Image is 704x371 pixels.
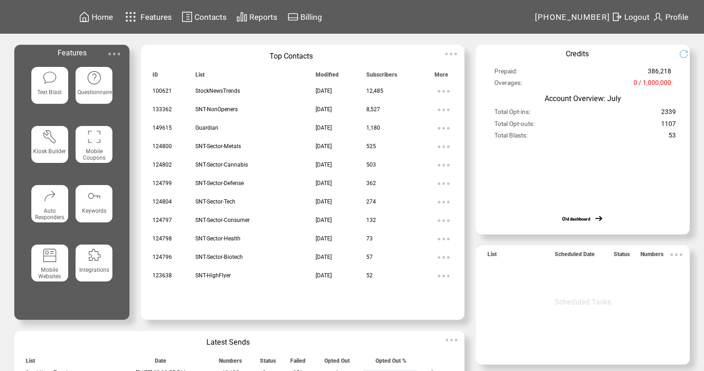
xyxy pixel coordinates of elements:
span: Profile [665,12,688,22]
span: Features [141,12,172,22]
span: Text Blast [37,89,62,96]
img: ellypsis.svg [434,101,453,119]
img: ellypsis.svg [434,82,453,101]
span: Features [58,48,87,57]
img: home.svg [79,11,90,23]
span: Contacts [194,12,227,22]
span: Modified [316,72,339,82]
span: StockNewsTrends [195,88,240,94]
span: ID [153,72,158,82]
span: Numbers [640,251,663,262]
img: ellypsis.svg [434,267,453,285]
span: [DATE] [316,106,332,113]
span: 1,180 [366,125,380,131]
span: Keywords [82,208,106,214]
a: Profile [651,10,690,24]
img: tool%201.svg [42,129,58,144]
span: 362 [366,180,376,186]
span: 8,527 [366,106,380,113]
img: text-blast.svg [42,70,58,85]
img: ellypsis.svg [434,156,453,174]
span: Subscribers [366,72,397,82]
a: Mobile Websites [31,245,68,296]
span: Opted Out % [375,358,406,368]
span: Overages: [494,79,522,90]
span: 124804 [153,198,172,205]
span: List [26,358,35,368]
img: exit.svg [611,11,622,23]
span: Reports [249,12,277,22]
span: 525 [366,143,376,150]
span: 12,485 [366,88,383,94]
span: SNT-Sector-Tech [195,198,235,205]
img: ellypsis.svg [434,211,453,230]
span: Account Overview: July [545,94,621,103]
a: Auto Responders [31,185,68,237]
span: 123638 [153,272,172,279]
img: ellypsis.svg [434,230,453,248]
span: Total Blasts: [494,132,528,143]
img: ellypsis.svg [667,245,686,264]
img: mobile-websites.svg [42,248,58,263]
span: Prepaid: [494,67,517,79]
img: features.svg [123,9,139,24]
img: integrations.svg [87,248,102,263]
span: SNT-Sector-Metals [195,143,241,150]
span: Scheduled Tasks [555,298,611,306]
span: Mobile Websites [38,267,61,280]
a: Questionnaire [76,67,112,119]
span: 133362 [153,106,172,113]
span: [DATE] [316,235,332,242]
img: ellypsis.svg [434,119,453,138]
span: 124800 [153,143,172,150]
span: Credits [566,49,589,58]
span: Guardian [195,125,218,131]
span: SNT-Sector-Biotech [195,254,243,260]
a: Home [77,10,114,24]
span: Logout [624,12,650,22]
span: [DATE] [316,180,332,186]
span: Mobile Coupons [83,148,106,161]
span: Questionnaire [77,89,112,96]
span: Total Opt-outs: [494,120,534,132]
span: SNT-Sector-Health [195,235,241,242]
span: Top Contacts [270,52,313,60]
span: [PHONE_NUMBER] [535,12,610,22]
a: Contacts [180,10,228,24]
span: Status [260,358,276,368]
a: Billing [286,10,323,24]
span: 52 [366,272,373,279]
span: 124796 [153,254,172,260]
span: Total Opt-ins: [494,108,530,120]
span: Home [92,12,113,22]
span: SNT-HighFlyer [195,272,231,279]
span: Failed [290,358,305,368]
img: keywords.svg [87,188,102,203]
span: Status [614,251,630,262]
span: 132 [366,217,376,223]
span: Latest Sends [206,338,250,347]
a: Text Blast [31,67,68,119]
span: 124797 [153,217,172,223]
img: chart.svg [236,11,247,23]
span: SNT-Sector-Defense [195,180,244,186]
span: [DATE] [316,217,332,223]
span: 100621 [153,88,172,94]
img: contacts.svg [182,11,193,23]
img: profile.svg [652,11,663,23]
a: Logout [610,10,651,24]
span: Billing [300,12,322,22]
a: Mobile Coupons [76,126,112,178]
span: [DATE] [316,88,332,94]
a: Old dashboard [562,216,590,221]
span: 2339 [661,108,676,120]
img: ellypsis.svg [434,174,453,193]
span: Auto Responders [35,208,64,221]
span: 53 [669,132,676,143]
span: [DATE] [316,162,332,168]
a: Reports [235,10,279,24]
span: Numbers [219,358,242,368]
span: Opted Out [324,358,350,368]
span: [DATE] [316,198,332,205]
img: ellypsis.svg [442,45,460,63]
